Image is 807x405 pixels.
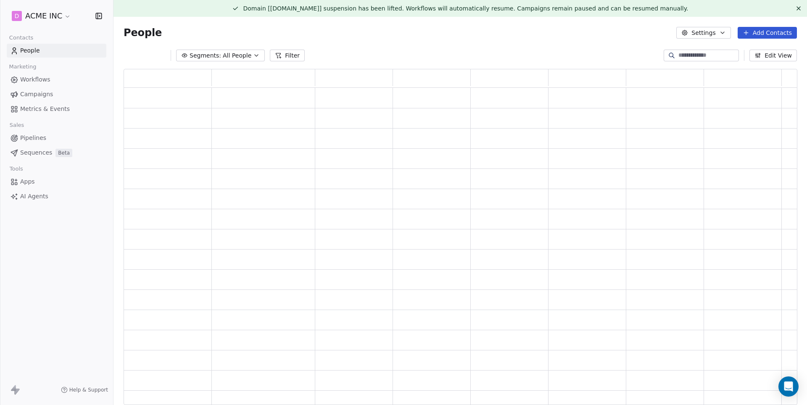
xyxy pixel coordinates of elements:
div: Open Intercom Messenger [778,376,799,397]
span: Metrics & Events [20,105,70,113]
span: Segments: [190,51,221,60]
a: Campaigns [7,87,106,101]
a: Workflows [7,73,106,87]
a: Help & Support [61,387,108,393]
span: Contacts [5,32,37,44]
span: D [15,12,19,20]
span: People [124,26,162,39]
button: Filter [270,50,305,61]
span: Campaigns [20,90,53,99]
span: All People [223,51,251,60]
span: Sales [6,119,28,131]
button: Settings [676,27,731,39]
span: Workflows [20,75,50,84]
a: People [7,44,106,58]
span: Domain [[DOMAIN_NAME]] suspension has been lifted. Workflows will automatically resume. Campaigns... [243,5,688,12]
span: Pipelines [20,134,46,142]
a: Metrics & Events [7,102,106,116]
a: AI Agents [7,189,106,203]
a: Apps [7,175,106,189]
span: People [20,46,40,55]
a: Pipelines [7,131,106,145]
span: ACME INC [25,11,62,21]
span: Tools [6,163,26,175]
span: AI Agents [20,192,48,201]
button: Edit View [749,50,797,61]
button: Add Contacts [738,27,797,39]
span: Marketing [5,60,40,73]
span: Beta [55,149,72,157]
span: Apps [20,177,35,186]
a: SequencesBeta [7,146,106,160]
button: DACME INC [10,9,73,23]
span: Help & Support [69,387,108,393]
span: Sequences [20,148,52,157]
